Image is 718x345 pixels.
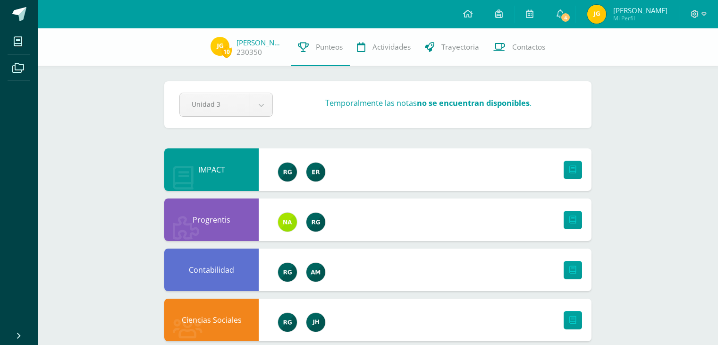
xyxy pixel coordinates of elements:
[441,42,479,52] span: Trayectoria
[180,93,272,116] a: Unidad 3
[278,163,297,181] img: 24ef3269677dd7dd963c57b86ff4a022.png
[211,37,229,56] img: f1c1a2982ab3eea34ca5756056583485.png
[306,163,325,181] img: 43406b00e4edbe00e0fe2658b7eb63de.png
[325,98,532,108] h3: Temporalmente las notas .
[418,28,486,66] a: Trayectoria
[306,263,325,282] img: 6e92675d869eb295716253c72d38e6e7.png
[417,98,530,108] strong: no se encuentran disponibles
[278,313,297,332] img: 24ef3269677dd7dd963c57b86ff4a022.png
[613,6,667,15] span: [PERSON_NAME]
[237,38,284,47] a: [PERSON_NAME]
[164,299,259,341] div: Ciencias Sociales
[486,28,552,66] a: Contactos
[237,47,262,57] a: 230350
[278,213,297,232] img: 35a337993bdd6a3ef9ef2b9abc5596bd.png
[164,198,259,241] div: Progrentis
[613,14,667,22] span: Mi Perfil
[512,42,545,52] span: Contactos
[164,148,259,191] div: IMPACT
[164,249,259,291] div: Contabilidad
[306,213,325,232] img: 24ef3269677dd7dd963c57b86ff4a022.png
[587,5,606,24] img: f1c1a2982ab3eea34ca5756056583485.png
[192,93,238,115] span: Unidad 3
[560,12,571,23] span: 4
[221,46,232,58] span: 10
[316,42,343,52] span: Punteos
[278,263,297,282] img: 24ef3269677dd7dd963c57b86ff4a022.png
[306,313,325,332] img: 2f952caa3f07b7df01ee2ceb26827530.png
[372,42,411,52] span: Actividades
[291,28,350,66] a: Punteos
[350,28,418,66] a: Actividades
